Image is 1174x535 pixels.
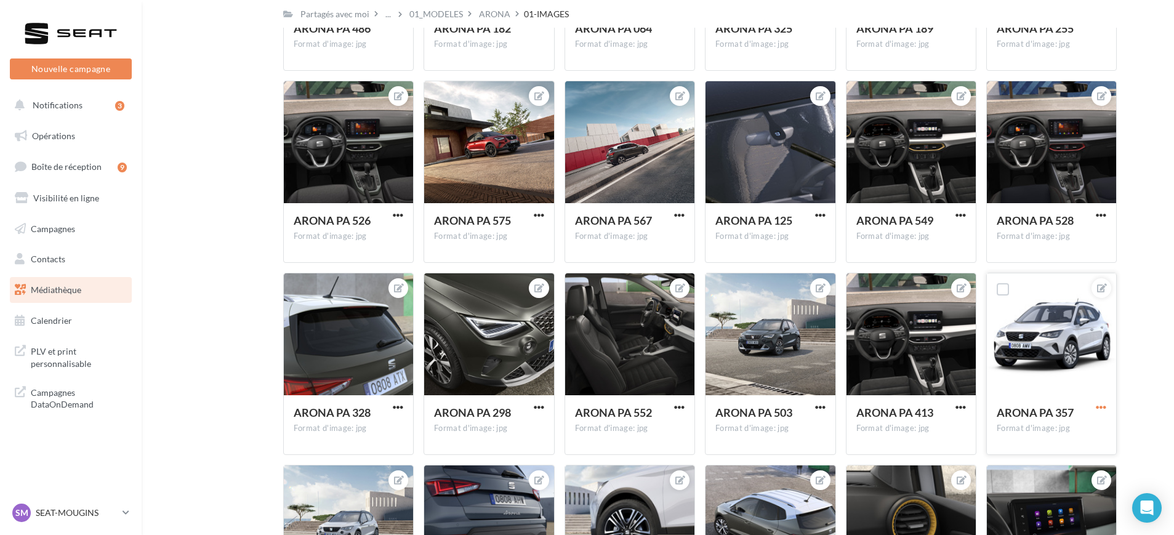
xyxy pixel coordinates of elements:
span: PLV et print personnalisable [31,343,127,369]
a: Médiathèque [7,277,134,303]
span: ARONA PA 567 [575,214,652,227]
span: ARONA PA 552 [575,406,652,419]
div: Partagés avec moi [300,8,369,20]
div: Format d'image: jpg [715,231,825,242]
div: 9 [118,163,127,172]
span: ARONA PA 325 [715,22,792,35]
a: Campagnes DataOnDemand [7,379,134,416]
div: Format d'image: jpg [294,39,403,50]
span: Notifications [33,100,82,110]
div: Format d'image: jpg [856,39,966,50]
span: ARONA PA 357 [997,406,1074,419]
div: Format d'image: jpg [715,39,825,50]
span: ARONA PA 575 [434,214,511,227]
div: 01_MODELES [409,8,463,20]
span: ARONA PA 486 [294,22,371,35]
div: Format d'image: jpg [434,423,544,434]
span: ARONA PA 182 [434,22,511,35]
span: ARONA PA 526 [294,214,371,227]
div: Format d'image: jpg [294,231,403,242]
span: Boîte de réception [31,161,102,172]
div: ... [383,6,393,23]
div: Format d'image: jpg [575,39,685,50]
span: Médiathèque [31,284,81,295]
button: Notifications 3 [7,92,129,118]
div: Format d'image: jpg [856,231,966,242]
div: Format d'image: jpg [715,423,825,434]
a: Campagnes [7,216,134,242]
div: Format d'image: jpg [997,39,1106,50]
a: Contacts [7,246,134,272]
div: Format d'image: jpg [434,231,544,242]
a: Boîte de réception9 [7,153,134,180]
span: ARONA PA 255 [997,22,1074,35]
span: Campagnes [31,223,75,233]
a: Opérations [7,123,134,149]
div: Format d'image: jpg [997,423,1106,434]
div: ARONA [479,8,510,20]
button: Nouvelle campagne [10,58,132,79]
span: ARONA PA 413 [856,406,933,419]
span: SM [15,507,28,519]
span: Visibilité en ligne [33,193,99,203]
span: Campagnes DataOnDemand [31,384,127,411]
span: ARONA PA 503 [715,406,792,419]
div: Format d'image: jpg [434,39,544,50]
p: SEAT-MOUGINS [36,507,118,519]
a: Visibilité en ligne [7,185,134,211]
a: Calendrier [7,308,134,334]
span: Calendrier [31,315,72,326]
span: ARONA PA 528 [997,214,1074,227]
span: ARONA PA 189 [856,22,933,35]
div: 3 [115,101,124,111]
span: ARONA PA 298 [434,406,511,419]
a: PLV et print personnalisable [7,338,134,374]
span: ARONA PA 328 [294,406,371,419]
div: Format d'image: jpg [294,423,403,434]
span: ARONA PA 125 [715,214,792,227]
div: Format d'image: jpg [575,231,685,242]
div: Open Intercom Messenger [1132,493,1162,523]
div: 01-IMAGES [524,8,569,20]
span: ARONA PA 549 [856,214,933,227]
div: Format d'image: jpg [997,231,1106,242]
span: ARONA PA 064 [575,22,652,35]
span: Contacts [31,254,65,264]
span: Opérations [32,131,75,141]
div: Format d'image: jpg [575,423,685,434]
div: Format d'image: jpg [856,423,966,434]
a: SM SEAT-MOUGINS [10,501,132,525]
